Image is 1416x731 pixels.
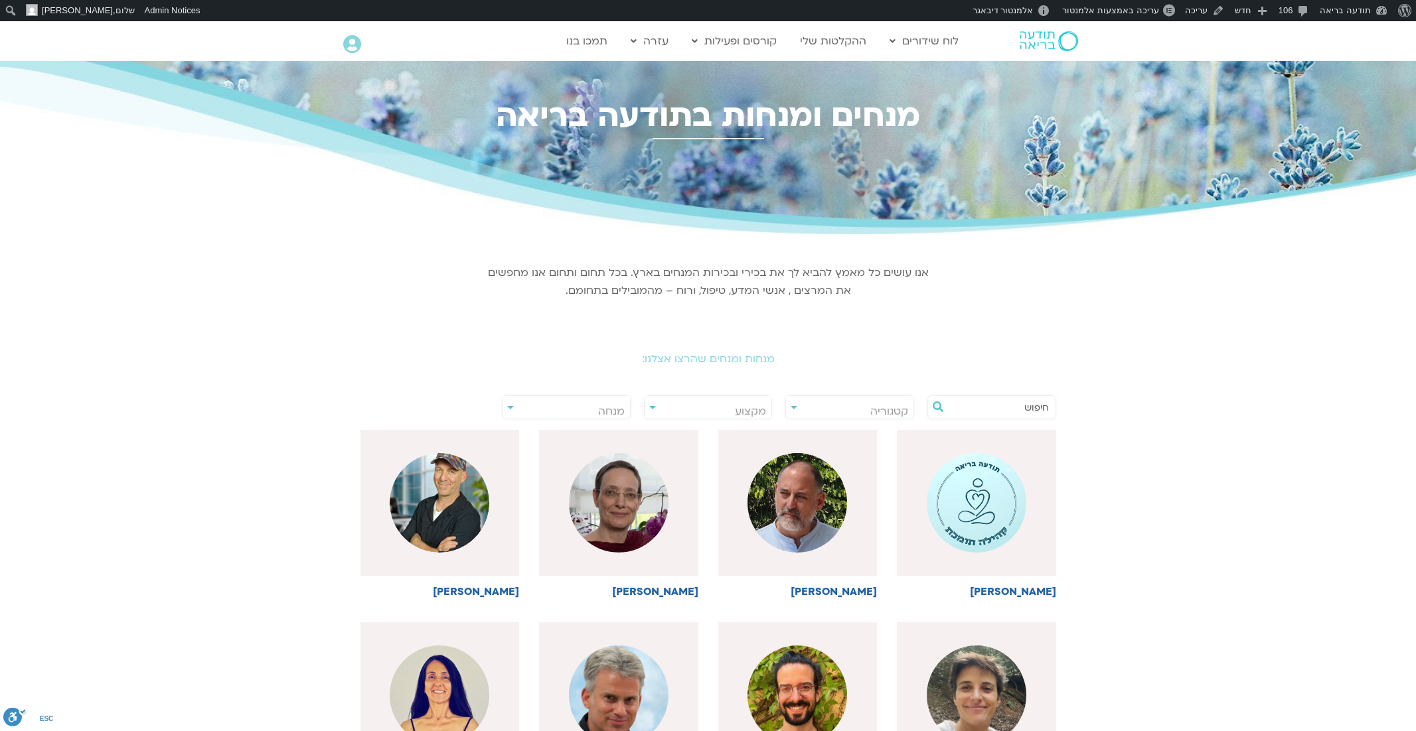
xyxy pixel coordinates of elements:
span: קטגוריה [870,404,908,419]
a: תמכו בנו [560,29,614,54]
input: חיפוש [948,396,1049,419]
h6: [PERSON_NAME] [718,586,878,598]
span: מקצוע [735,404,766,419]
img: %D7%AA%D7%95%D7%93%D7%A2%D7%94-%D7%91%D7%A8%D7%99%D7%90%D7%94-%D7%A7%D7%94%D7%99%D7%9C%D7%94-%D7%... [927,453,1026,553]
p: אנו עושים כל מאמץ להביא לך את בכירי ובכירות המנחים בארץ. בכל תחום ותחום אנו מחפשים את המרצים , אנ... [486,264,931,300]
span: [PERSON_NAME] [42,5,113,15]
a: [PERSON_NAME] [897,430,1056,598]
h6: [PERSON_NAME] [897,586,1056,598]
h2: מנחים ומנחות בתודעה בריאה [337,98,1080,134]
h6: [PERSON_NAME] [360,586,520,598]
img: %D7%91%D7%A8%D7%95%D7%9A-%D7%A8%D7%96.png [747,453,847,553]
a: [PERSON_NAME] [360,430,520,598]
span: מנחה [598,404,625,419]
img: %D7%96%D7%99%D7%95%D7%90%D7%9F-.png [390,453,489,553]
a: [PERSON_NAME] [539,430,698,598]
span: עריכה באמצעות אלמנטור [1062,5,1158,15]
a: עזרה [624,29,675,54]
a: לוח שידורים [883,29,965,54]
a: [PERSON_NAME] [718,430,878,598]
h6: [PERSON_NAME] [539,586,698,598]
img: %D7%93%D7%A0%D7%94-%D7%92%D7%A0%D7%99%D7%94%D7%A8.png [569,453,669,553]
h2: מנחות ומנחים שהרצו אצלנו: [337,353,1080,365]
img: תודעה בריאה [1020,31,1078,51]
a: קורסים ופעילות [685,29,783,54]
a: ההקלטות שלי [793,29,873,54]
